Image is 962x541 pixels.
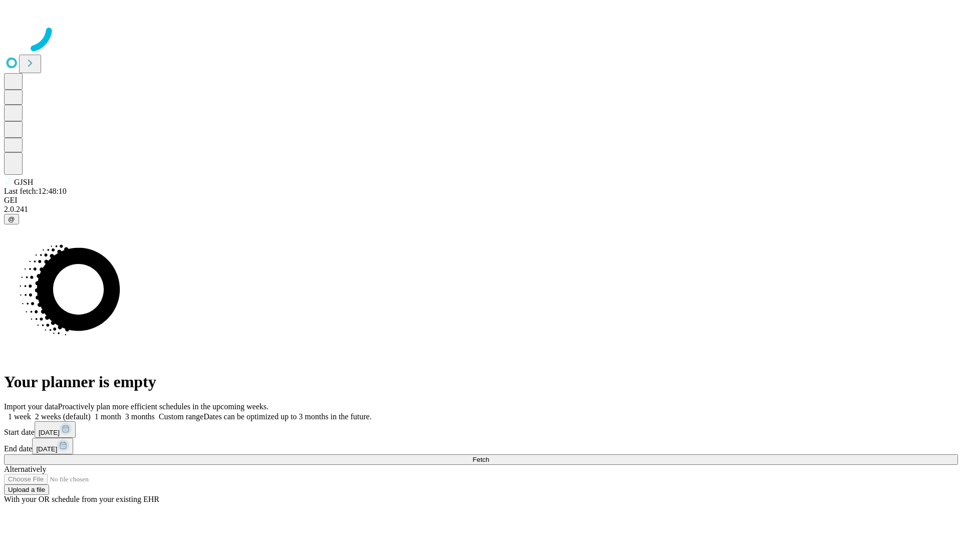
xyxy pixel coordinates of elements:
[35,421,76,438] button: [DATE]
[14,178,33,186] span: GJSH
[4,214,19,224] button: @
[4,402,58,411] span: Import your data
[4,454,958,465] button: Fetch
[36,445,57,453] span: [DATE]
[8,215,15,223] span: @
[35,412,91,421] span: 2 weeks (default)
[4,438,958,454] div: End date
[39,429,60,436] span: [DATE]
[203,412,371,421] span: Dates can be optimized up to 3 months in the future.
[32,438,73,454] button: [DATE]
[4,465,46,473] span: Alternatively
[4,187,67,195] span: Last fetch: 12:48:10
[472,456,489,463] span: Fetch
[125,412,155,421] span: 3 months
[58,402,269,411] span: Proactively plan more efficient schedules in the upcoming weeks.
[159,412,203,421] span: Custom range
[4,484,49,495] button: Upload a file
[4,495,159,503] span: With your OR schedule from your existing EHR
[4,421,958,438] div: Start date
[95,412,121,421] span: 1 month
[4,196,958,205] div: GEI
[8,412,31,421] span: 1 week
[4,373,958,391] h1: Your planner is empty
[4,205,958,214] div: 2.0.241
